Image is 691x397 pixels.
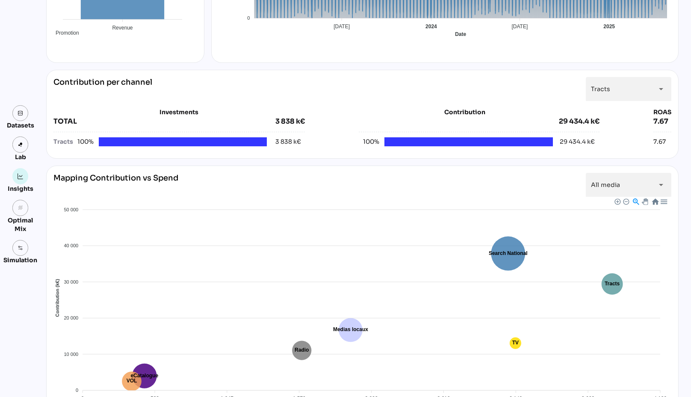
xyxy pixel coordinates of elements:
span: 100% [73,137,94,146]
div: Datasets [7,121,34,130]
div: TOTAL [53,116,275,127]
text: Date [455,31,466,37]
img: data.svg [18,110,24,116]
div: 3 838 k€ [275,116,305,127]
img: settings.svg [18,245,24,251]
tspan: 0 [76,388,78,393]
div: Optimal Mix [3,216,37,233]
div: Menu [660,198,667,205]
text: Contribution (k€) [55,279,60,317]
div: Insights [8,184,33,193]
tspan: 2025 [603,24,615,30]
tspan: [DATE] [511,24,528,30]
div: Tracts [53,137,73,146]
div: Panning [642,198,647,204]
tspan: 50 000 [64,207,78,212]
tspan: 40 000 [64,243,78,248]
div: Contribution [374,108,556,116]
img: lab.svg [18,142,24,148]
div: Zoom Out [623,198,629,204]
img: graph.svg [18,173,24,179]
tspan: 10 000 [64,352,78,357]
div: 3 838 k€ [275,137,301,146]
div: Simulation [3,256,37,264]
div: Lab [11,153,30,161]
div: 7.67 [653,116,671,127]
span: Promotion [49,30,79,36]
div: 29 434.4 k€ [559,116,599,127]
tspan: 30 000 [64,279,78,284]
i: arrow_drop_down [656,84,666,94]
div: Investments [53,108,305,116]
div: ROAS [653,108,671,116]
tspan: 2024 [425,24,437,30]
span: 100% [359,137,379,146]
i: arrow_drop_down [656,180,666,190]
div: Reset Zoom [651,198,659,205]
div: Zoom In [614,198,620,204]
div: 7.67 [653,137,666,146]
tspan: [DATE] [334,24,350,30]
span: Tracts [591,85,610,93]
span: All media [591,181,620,189]
tspan: 20 000 [64,315,78,320]
i: grain [18,205,24,211]
div: Selection Zoom [632,198,639,205]
tspan: 0 [247,15,250,21]
div: Contribution per channel [53,77,152,101]
div: Mapping Contribution vs Spend [53,173,178,197]
div: 29 434.4 k€ [560,137,595,146]
tspan: Revenue [112,25,133,31]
